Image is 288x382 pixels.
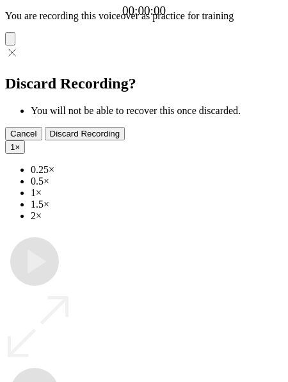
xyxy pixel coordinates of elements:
li: 0.25× [31,164,283,176]
li: You will not be able to recover this once discarded. [31,105,283,117]
a: 00:00:00 [122,4,166,18]
span: 1 [10,142,15,152]
button: 1× [5,140,25,154]
li: 2× [31,210,283,222]
button: Cancel [5,127,42,140]
li: 0.5× [31,176,283,187]
li: 1.5× [31,199,283,210]
h2: Discard Recording? [5,75,283,92]
button: Discard Recording [45,127,125,140]
li: 1× [31,187,283,199]
p: You are recording this voiceover as practice for training [5,10,283,22]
